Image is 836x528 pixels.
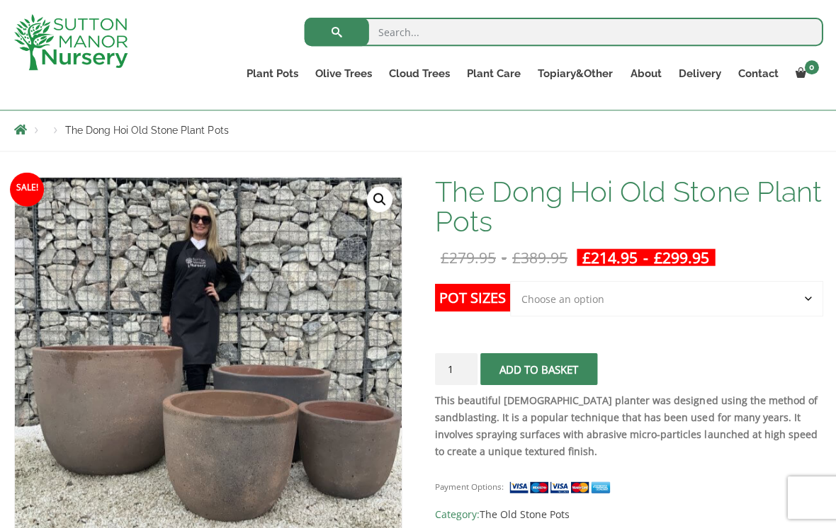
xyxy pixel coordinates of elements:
bdi: 299.95 [653,247,708,267]
a: Contact [728,64,786,84]
ins: - [576,248,714,265]
bdi: 279.95 [440,247,495,267]
a: Plant Pots [237,64,306,84]
del: - [434,248,572,265]
a: View full-screen image gallery [366,186,392,212]
span: The Dong Hoi Old Stone Plant Pots [65,125,228,136]
a: The Old Stone Pots [479,507,569,520]
small: Payment Options: [434,481,503,491]
bdi: 214.95 [582,247,637,267]
button: Add to basket [480,352,597,384]
span: £ [512,247,520,267]
strong: This beautiful [DEMOGRAPHIC_DATA] planter was designed using the method of sandblasting. It is a ... [434,393,816,457]
span: Category: [434,505,822,522]
span: Sale! [10,172,44,206]
bdi: 389.95 [512,247,567,267]
a: Delivery [669,64,728,84]
span: 0 [803,60,818,74]
img: payment supported [508,479,614,494]
a: 0 [786,64,822,84]
a: Topiary&Other [529,64,621,84]
label: Pot Sizes [434,283,509,311]
h1: The Dong Hoi Old Stone Plant Pots [434,176,822,236]
span: £ [440,247,448,267]
input: Product quantity [434,352,477,384]
nav: Breadcrumbs [14,124,822,135]
a: Cloud Trees [380,64,458,84]
span: £ [653,247,662,267]
a: Olive Trees [306,64,380,84]
input: Search... [304,18,822,46]
a: Plant Care [458,64,529,84]
img: logo [14,14,128,70]
span: £ [582,247,590,267]
a: About [621,64,669,84]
